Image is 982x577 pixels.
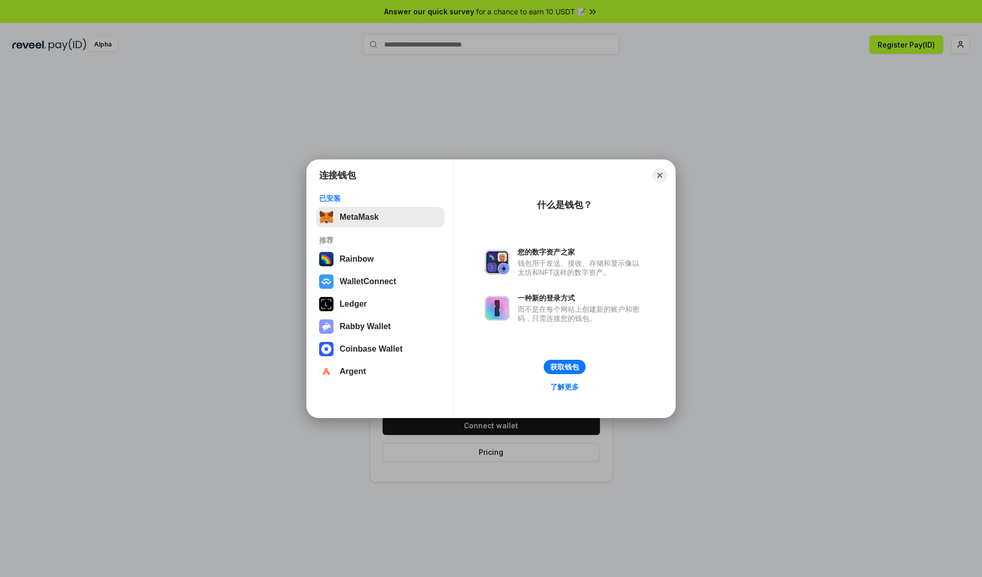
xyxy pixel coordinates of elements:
[319,364,333,379] img: svg+xml,%3Csvg%20width%3D%2228%22%20height%3D%2228%22%20viewBox%3D%220%200%2028%2028%22%20fill%3D...
[340,255,374,264] div: Rainbow
[319,210,333,224] img: svg+xml,%3Csvg%20fill%3D%22none%22%20height%3D%2233%22%20viewBox%3D%220%200%2035%2033%22%20width%...
[316,361,444,382] button: Argent
[518,247,644,257] div: 您的数字资产之家
[319,297,333,311] img: svg+xml,%3Csvg%20xmlns%3D%22http%3A%2F%2Fwww.w3.org%2F2000%2Fsvg%22%20width%3D%2228%22%20height%3...
[319,236,441,245] div: 推荐
[518,305,644,323] div: 而不是在每个网站上创建新的账户和密码，只需连接您的钱包。
[319,319,333,334] img: svg+xml,%3Csvg%20xmlns%3D%22http%3A%2F%2Fwww.w3.org%2F2000%2Fsvg%22%20fill%3D%22none%22%20viewBox...
[537,199,592,211] div: 什么是钱包？
[316,249,444,269] button: Rainbow
[340,367,366,376] div: Argent
[316,316,444,337] button: Rabby Wallet
[316,271,444,292] button: WalletConnect
[653,168,667,182] button: Close
[319,274,333,289] img: svg+xml,%3Csvg%20width%3D%2228%22%20height%3D%2228%22%20viewBox%3D%220%200%2028%2028%22%20fill%3D...
[319,194,441,203] div: 已安装
[340,344,403,354] div: Coinbase Wallet
[518,259,644,277] div: 钱包用于发送、接收、存储和显示像以太坊和NFT这样的数字资产。
[550,362,579,372] div: 获取钱包
[485,296,509,320] img: svg+xml,%3Csvg%20xmlns%3D%22http%3A%2F%2Fwww.w3.org%2F2000%2Fsvg%22%20fill%3D%22none%22%20viewBox...
[319,169,356,181] h1: 连接钱包
[340,299,367,309] div: Ledger
[518,293,644,303] div: 一种新的登录方式
[340,322,391,331] div: Rabby Wallet
[550,382,579,391] div: 了解更多
[544,380,585,394] a: 了解更多
[544,360,586,374] button: 获取钱包
[340,277,396,286] div: WalletConnect
[316,339,444,359] button: Coinbase Wallet
[485,250,509,274] img: svg+xml,%3Csvg%20xmlns%3D%22http%3A%2F%2Fwww.w3.org%2F2000%2Fsvg%22%20fill%3D%22none%22%20viewBox...
[319,252,333,266] img: svg+xml,%3Csvg%20width%3D%22120%22%20height%3D%22120%22%20viewBox%3D%220%200%20120%20120%22%20fil...
[316,207,444,227] button: MetaMask
[319,342,333,356] img: svg+xml,%3Csvg%20width%3D%2228%22%20height%3D%2228%22%20viewBox%3D%220%200%2028%2028%22%20fill%3D...
[316,294,444,314] button: Ledger
[340,213,378,222] div: MetaMask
